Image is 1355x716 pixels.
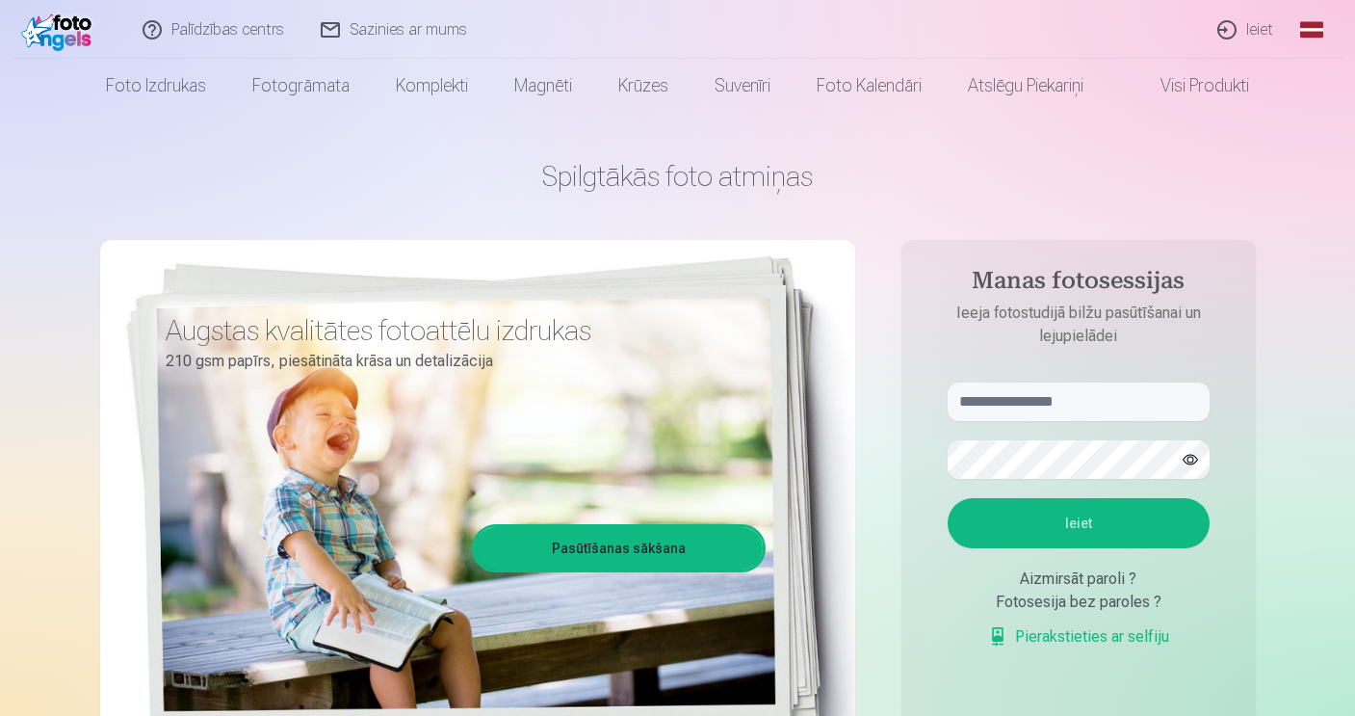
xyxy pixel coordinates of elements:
a: Foto izdrukas [83,59,229,113]
p: 210 gsm papīrs, piesātināta krāsa un detalizācija [166,348,751,375]
div: Aizmirsāt paroli ? [948,568,1210,591]
h1: Spilgtākās foto atmiņas [100,159,1256,194]
a: Fotogrāmata [229,59,373,113]
div: Fotosesija bez paroles ? [948,591,1210,614]
a: Atslēgu piekariņi [945,59,1107,113]
a: Komplekti [373,59,491,113]
button: Ieiet [948,498,1210,548]
a: Pasūtīšanas sākšana [475,527,763,570]
a: Magnēti [491,59,595,113]
p: Ieeja fotostudijā bilžu pasūtīšanai un lejupielādei [928,302,1229,348]
a: Suvenīri [691,59,794,113]
a: Visi produkti [1107,59,1272,113]
h3: Augstas kvalitātes fotoattēlu izdrukas [166,313,751,348]
a: Krūzes [595,59,691,113]
a: Pierakstieties ar selfiju [988,625,1169,649]
h4: Manas fotosessijas [928,267,1229,302]
img: /fa1 [21,8,99,51]
a: Foto kalendāri [794,59,945,113]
